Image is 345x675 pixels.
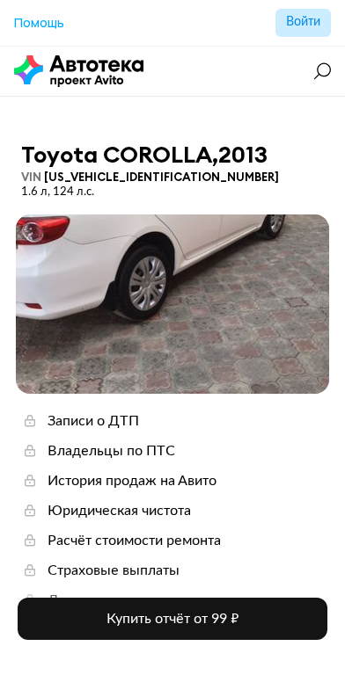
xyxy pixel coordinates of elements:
span: Помощь [14,14,64,31]
span: VIN [21,170,41,184]
div: Юридическая чистота [48,501,191,520]
div: Записи о ДТП [48,411,139,431]
div: [US_VEHICLE_IDENTIFICATION_NUMBER] [21,169,279,185]
div: Toyota COROLLA , 2013 [21,141,324,169]
span: Купить отчёт от 99 ₽ [106,612,239,626]
div: Страховые выплаты [48,561,180,580]
div: История продаж на Авито [48,471,217,490]
button: Войти [275,9,331,37]
div: Расчёт стоимости ремонта [48,531,221,550]
a: Помощь [14,14,64,32]
div: Владельцы по ПТС [48,441,175,461]
span: Войти [286,16,320,28]
button: Купить отчёт от 99 ₽ [18,598,327,640]
div: 1.6 л, 124 л.c. [21,185,94,200]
